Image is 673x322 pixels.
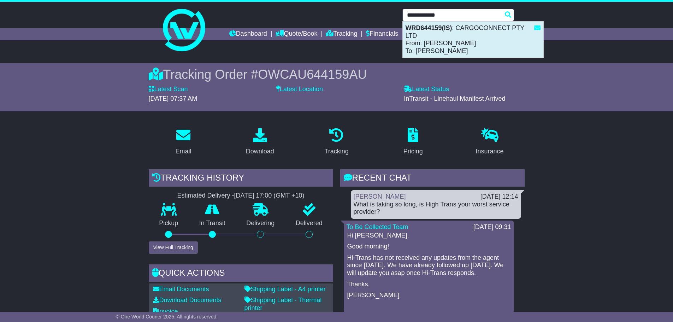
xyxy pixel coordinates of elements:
[241,125,279,159] a: Download
[406,24,452,31] strong: WRD644159(IS)
[276,28,317,40] a: Quote/Book
[244,286,326,293] a: Shipping Label - A4 printer
[347,281,510,288] p: Thanks,
[476,147,504,156] div: Insurance
[347,254,510,277] p: Hi-Trans has not received any updates from the agent since [DATE]. We have already followed up [D...
[175,147,191,156] div: Email
[347,292,510,299] p: [PERSON_NAME]
[347,243,510,251] p: Good morning!
[153,308,178,315] a: Invoice
[149,219,189,227] p: Pickup
[234,192,305,200] div: [DATE] 17:00 (GMT +10)
[366,28,398,40] a: Financials
[354,193,406,200] a: [PERSON_NAME]
[149,264,333,283] div: Quick Actions
[404,86,449,93] label: Latest Status
[149,86,188,93] label: Latest Scan
[149,95,197,102] span: [DATE] 07:37 AM
[171,125,196,159] a: Email
[153,286,209,293] a: Email Documents
[149,67,525,82] div: Tracking Order #
[246,147,274,156] div: Download
[189,219,236,227] p: In Transit
[324,147,348,156] div: Tracking
[149,241,198,254] button: View Full Tracking
[320,125,353,159] a: Tracking
[347,223,408,230] a: To Be Collected Team
[229,28,267,40] a: Dashboard
[354,201,518,216] div: What is taking so long, is High Trans your worst service provider?
[244,297,322,311] a: Shipping Label - Thermal printer
[471,125,508,159] a: Insurance
[404,95,505,102] span: InTransit - Linehaul Manifest Arrived
[285,219,333,227] p: Delivered
[326,28,357,40] a: Tracking
[399,125,427,159] a: Pricing
[473,223,511,231] div: [DATE] 09:31
[276,86,323,93] label: Latest Location
[480,193,518,201] div: [DATE] 12:14
[403,22,543,58] div: : CARGOCONNECT PTY LTD From: [PERSON_NAME] To: [PERSON_NAME]
[347,232,510,240] p: Hi [PERSON_NAME],
[403,147,423,156] div: Pricing
[149,169,333,188] div: Tracking history
[236,219,285,227] p: Delivering
[149,192,333,200] div: Estimated Delivery -
[258,67,367,82] span: OWCAU644159AU
[153,297,222,304] a: Download Documents
[340,169,525,188] div: RECENT CHAT
[116,314,218,320] span: © One World Courier 2025. All rights reserved.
